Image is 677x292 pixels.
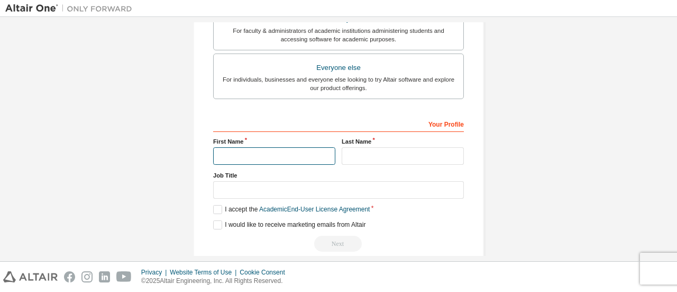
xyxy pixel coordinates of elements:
div: For faculty & administrators of academic institutions administering students and accessing softwa... [220,26,457,43]
div: Your Profile [213,115,464,132]
img: Altair One [5,3,138,14]
a: Academic End-User License Agreement [259,206,370,213]
img: facebook.svg [64,271,75,282]
label: Job Title [213,171,464,180]
img: youtube.svg [116,271,132,282]
label: First Name [213,137,335,146]
div: Cookie Consent [240,268,291,277]
label: I would like to receive marketing emails from Altair [213,220,365,229]
div: Read and acccept EULA to continue [213,236,464,252]
img: linkedin.svg [99,271,110,282]
img: altair_logo.svg [3,271,58,282]
label: Last Name [342,137,464,146]
div: Privacy [141,268,170,277]
div: For individuals, businesses and everyone else looking to try Altair software and explore our prod... [220,75,457,92]
div: Everyone else [220,60,457,75]
img: instagram.svg [81,271,93,282]
label: I accept the [213,205,370,214]
p: © 2025 Altair Engineering, Inc. All Rights Reserved. [141,277,291,286]
div: Website Terms of Use [170,268,240,277]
